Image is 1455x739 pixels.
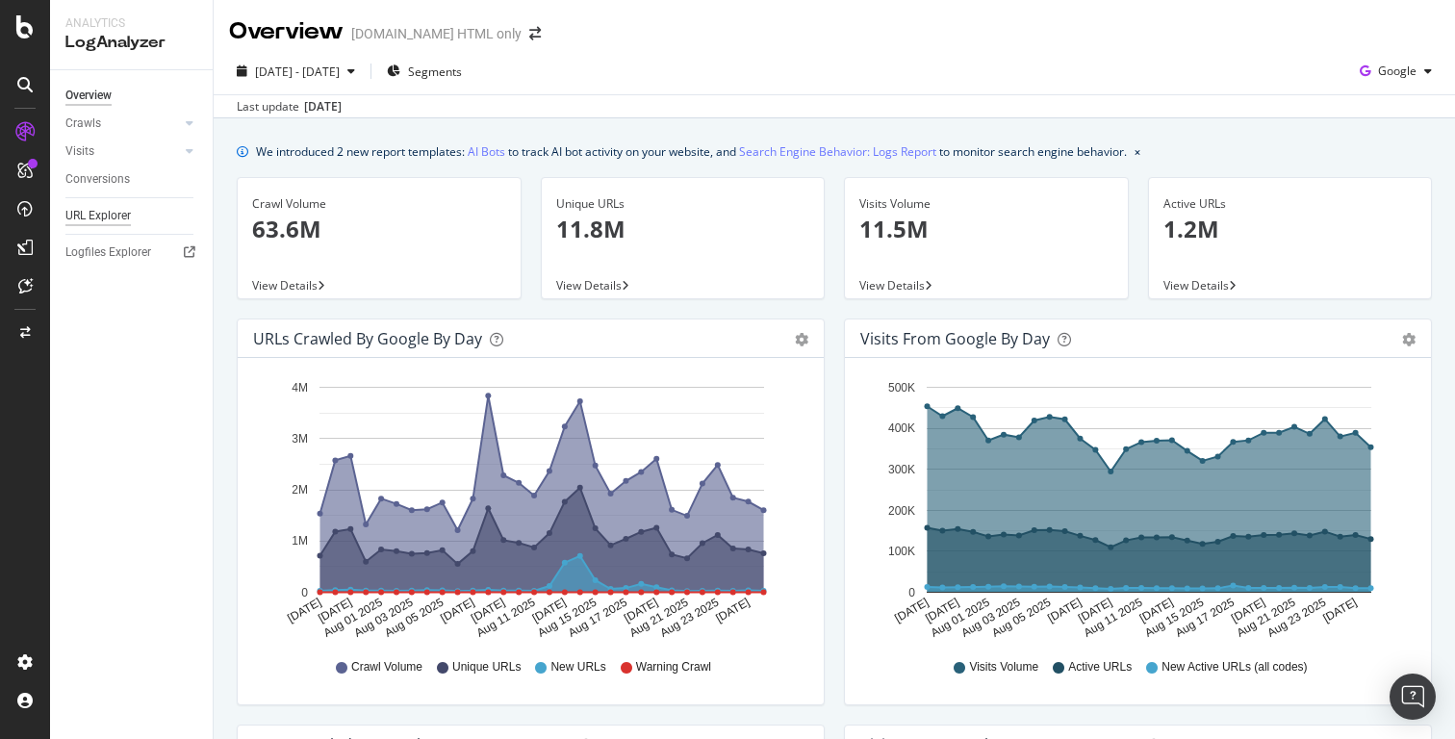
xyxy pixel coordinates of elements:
[1161,659,1307,675] span: New Active URLs (all codes)
[859,277,925,293] span: View Details
[1045,596,1084,625] text: [DATE]
[292,432,308,446] text: 3M
[1068,659,1132,675] span: Active URLs
[860,373,1416,641] svg: A chart.
[969,659,1038,675] span: Visits Volume
[252,213,506,245] p: 63.6M
[657,596,721,640] text: Aug 23 2025
[65,114,101,134] div: Crawls
[1142,596,1206,640] text: Aug 15 2025
[438,596,476,625] text: [DATE]
[379,56,470,87] button: Segments
[530,596,569,625] text: [DATE]
[316,596,354,625] text: [DATE]
[1076,596,1114,625] text: [DATE]
[1402,333,1416,346] div: gear
[292,535,308,548] text: 1M
[1235,596,1298,640] text: Aug 21 2025
[888,463,915,476] text: 300K
[859,213,1113,245] p: 11.5M
[892,596,931,625] text: [DATE]
[1352,56,1440,87] button: Google
[253,329,482,348] div: URLs Crawled by Google by day
[65,86,199,106] a: Overview
[382,596,446,640] text: Aug 05 2025
[739,141,936,162] a: Search Engine Behavior: Logs Report
[888,422,915,436] text: 400K
[65,141,180,162] a: Visits
[285,596,323,625] text: [DATE]
[65,141,94,162] div: Visits
[959,596,1023,640] text: Aug 03 2025
[452,659,521,675] span: Unique URLs
[65,114,180,134] a: Crawls
[1082,596,1145,640] text: Aug 11 2025
[1264,596,1328,640] text: Aug 23 2025
[252,277,318,293] span: View Details
[65,242,151,263] div: Logfiles Explorer
[65,169,199,190] a: Conversions
[65,169,130,190] div: Conversions
[321,596,385,640] text: Aug 01 2025
[1163,277,1229,293] span: View Details
[253,373,808,641] svg: A chart.
[622,596,660,625] text: [DATE]
[352,596,416,640] text: Aug 03 2025
[795,333,808,346] div: gear
[1390,674,1436,720] div: Open Intercom Messenger
[65,86,112,106] div: Overview
[255,64,340,80] span: [DATE] - [DATE]
[1137,596,1176,625] text: [DATE]
[292,483,308,497] text: 2M
[229,56,363,87] button: [DATE] - [DATE]
[989,596,1053,640] text: Aug 05 2025
[65,242,199,263] a: Logfiles Explorer
[923,596,961,625] text: [DATE]
[65,206,199,226] a: URL Explorer
[1130,138,1145,166] button: close banner
[556,277,622,293] span: View Details
[237,141,1432,162] div: info banner
[713,596,752,625] text: [DATE]
[556,213,810,245] p: 11.8M
[256,141,1127,162] div: We introduced 2 new report templates: to track AI bot activity on your website, and to monitor se...
[535,596,599,640] text: Aug 15 2025
[1163,195,1417,213] div: Active URLs
[1320,596,1359,625] text: [DATE]
[469,596,507,625] text: [DATE]
[627,596,691,640] text: Aug 21 2025
[301,586,308,599] text: 0
[529,27,541,40] div: arrow-right-arrow-left
[860,329,1050,348] div: Visits from Google by day
[292,381,308,395] text: 4M
[252,195,506,213] div: Crawl Volume
[351,659,422,675] span: Crawl Volume
[636,659,711,675] span: Warning Crawl
[351,24,522,43] div: [DOMAIN_NAME] HTML only
[65,206,131,226] div: URL Explorer
[408,64,462,80] span: Segments
[65,32,197,54] div: LogAnalyzer
[550,659,605,675] span: New URLs
[888,381,915,395] text: 500K
[237,98,342,115] div: Last update
[474,596,538,640] text: Aug 11 2025
[1163,213,1417,245] p: 1.2M
[859,195,1113,213] div: Visits Volume
[1378,63,1417,79] span: Google
[304,98,342,115] div: [DATE]
[229,15,344,48] div: Overview
[556,195,810,213] div: Unique URLs
[908,586,915,599] text: 0
[929,596,992,640] text: Aug 01 2025
[888,504,915,518] text: 200K
[1229,596,1267,625] text: [DATE]
[65,15,197,32] div: Analytics
[1173,596,1237,640] text: Aug 17 2025
[468,141,505,162] a: AI Bots
[888,545,915,558] text: 100K
[566,596,629,640] text: Aug 17 2025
